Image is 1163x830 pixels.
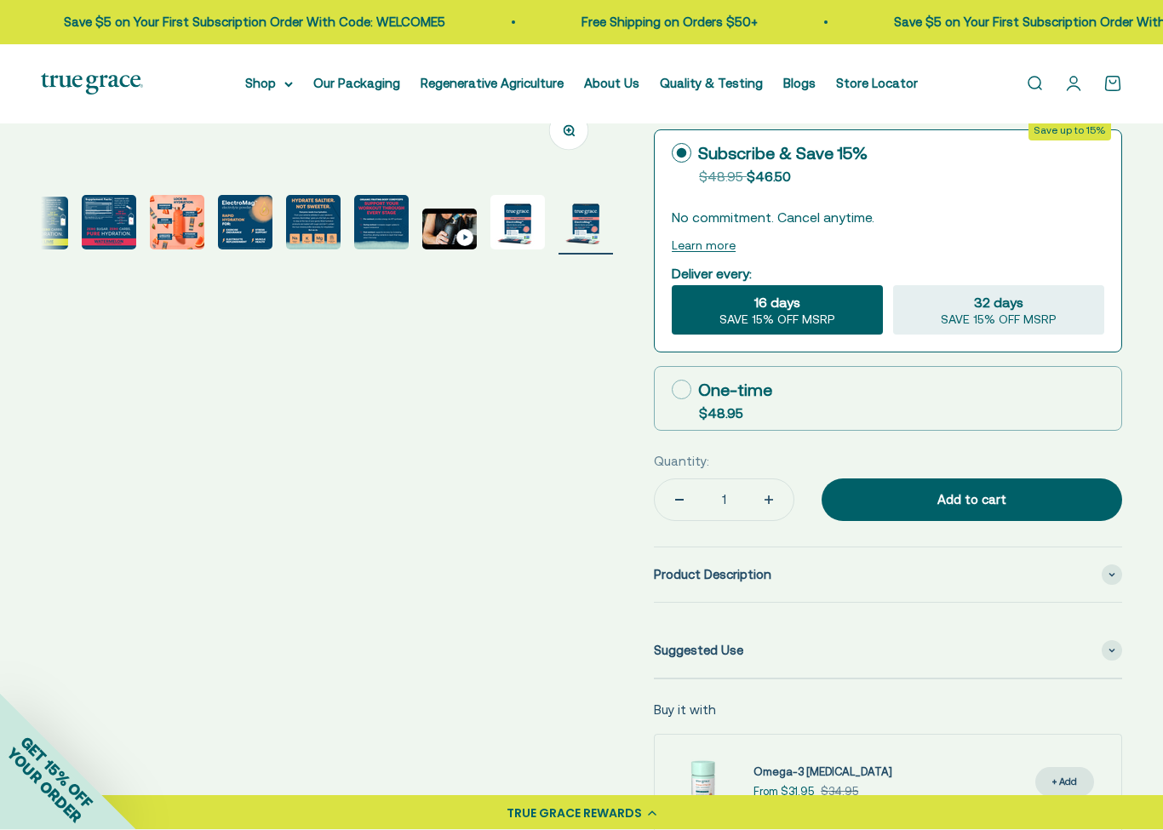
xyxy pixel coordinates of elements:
button: + Add [1035,768,1094,798]
button: Go to item 7 [150,196,204,255]
span: Suggested Use [654,641,743,661]
div: Add to cart [856,490,1088,511]
img: Everyone needs true hydration. From your extreme athletes to you weekend warriors, ElectroMag giv... [286,196,341,250]
button: Go to item 6 [82,196,136,255]
div: TRUE GRACE REWARDS [507,804,642,822]
img: Omega-3 Fish Oil for Brain, Heart, and Immune Health* Sustainably sourced, wild-caught Alaskan fi... [668,749,736,817]
img: ElectroMag™ [82,196,136,250]
span: Product Description [654,565,771,586]
img: Magnesium for heart health and stress support* Chloride to support pH balance and oxygen flow* So... [150,196,204,250]
button: Go to item 5 [14,197,68,255]
img: Rapid Hydration For: - Exercise endurance* - Stress support* - Electrolyte replenishment* - Muscl... [218,196,272,250]
a: Store Locator [836,76,918,90]
summary: Product Description [654,548,1122,603]
compare-at-price: $34.95 [821,784,858,802]
span: YOUR ORDER [3,745,85,827]
span: GET 15% OFF [17,733,96,812]
span: Omega-3 [MEDICAL_DATA] [753,766,892,779]
a: About Us [584,76,639,90]
img: ElectroMag™ [354,196,409,250]
img: ElectroMag™ [559,196,613,250]
button: Go to item 13 [559,196,613,255]
button: Add to cart [822,479,1122,522]
div: + Add [1052,775,1077,791]
button: Go to item 12 [490,196,545,255]
summary: Suggested Use [654,624,1122,678]
a: Free Shipping on Orders $50+ [581,14,757,29]
p: Buy it with [654,701,716,721]
button: Go to item 10 [354,196,409,255]
a: Omega-3 [MEDICAL_DATA] [753,764,892,782]
p: Save $5 on Your First Subscription Order With Code: WELCOME5 [63,12,444,32]
button: Go to item 8 [218,196,272,255]
label: Quantity: [654,452,709,472]
a: Blogs [783,76,816,90]
button: Decrease quantity [655,480,704,521]
button: Go to item 9 [286,196,341,255]
img: ElectroMag™ [14,197,68,250]
button: Go to item 11 [422,209,477,255]
summary: Shop [245,73,293,94]
img: ElectroMag™ [490,196,545,250]
a: Our Packaging [313,76,400,90]
a: Regenerative Agriculture [421,76,564,90]
sale-price: From $31.95 [753,784,814,802]
button: Increase quantity [744,480,793,521]
a: Quality & Testing [660,76,763,90]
